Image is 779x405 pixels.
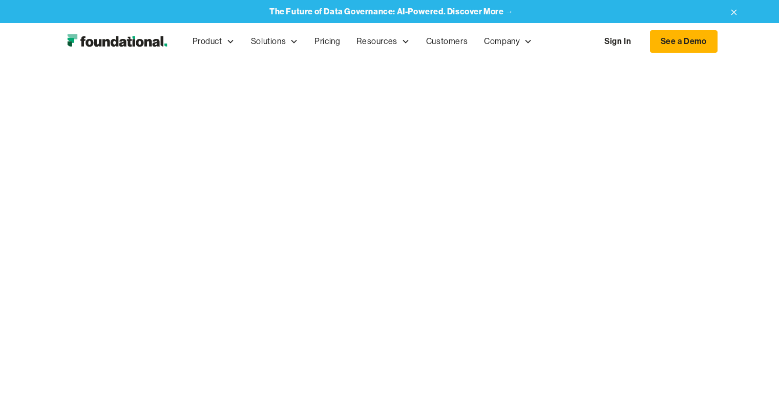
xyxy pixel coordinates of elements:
a: home [62,31,172,52]
a: Customers [418,25,476,58]
a: See a Demo [650,30,718,53]
a: The Future of Data Governance: AI-Powered. Discover More → [269,7,514,16]
img: Foundational Logo [62,31,172,52]
iframe: Chat Widget [728,356,779,405]
div: Resources [356,35,397,48]
a: Pricing [306,25,348,58]
strong: The Future of Data Governance: AI-Powered. Discover More → [269,6,514,16]
div: Product [184,25,243,58]
div: Solutions [243,25,306,58]
div: Company [484,35,520,48]
div: Product [193,35,222,48]
div: Resources [348,25,417,58]
div: Solutions [251,35,286,48]
a: Sign In [594,31,641,52]
div: Company [476,25,540,58]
